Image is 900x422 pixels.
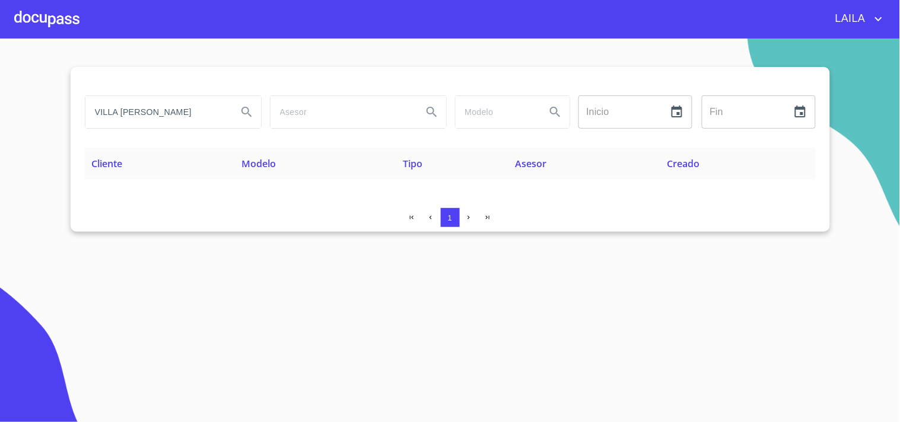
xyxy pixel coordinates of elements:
[448,213,452,222] span: 1
[92,157,123,170] span: Cliente
[403,157,422,170] span: Tipo
[667,157,699,170] span: Creado
[85,96,228,128] input: search
[826,9,886,28] button: account of current user
[233,98,261,126] button: Search
[456,96,536,128] input: search
[441,208,460,227] button: 1
[515,157,546,170] span: Asesor
[271,96,413,128] input: search
[418,98,446,126] button: Search
[241,157,276,170] span: Modelo
[541,98,570,126] button: Search
[826,9,872,28] span: LAILA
